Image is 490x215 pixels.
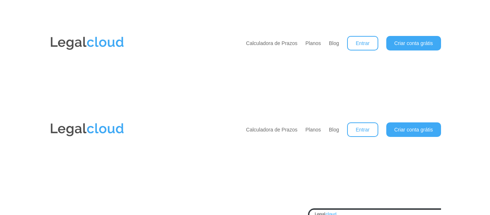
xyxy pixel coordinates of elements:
a: Criar conta grátis [386,36,441,50]
img: Logo da Legalcloud [49,35,125,52]
a: Planos [305,29,321,57]
span: Calculadora de Prazos Processuais grátis [49,202,251,214]
a: Calculadora de Prazos [246,29,297,57]
a: Planos [305,116,321,143]
img: Logo da Legalcloud [49,122,125,138]
a: Blog [329,29,339,57]
a: Entrar [347,122,378,137]
a: Criar conta grátis [386,122,441,137]
a: Blog [329,116,339,143]
a: Calculadora de Prazos [246,116,297,143]
a: Entrar [347,36,378,50]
